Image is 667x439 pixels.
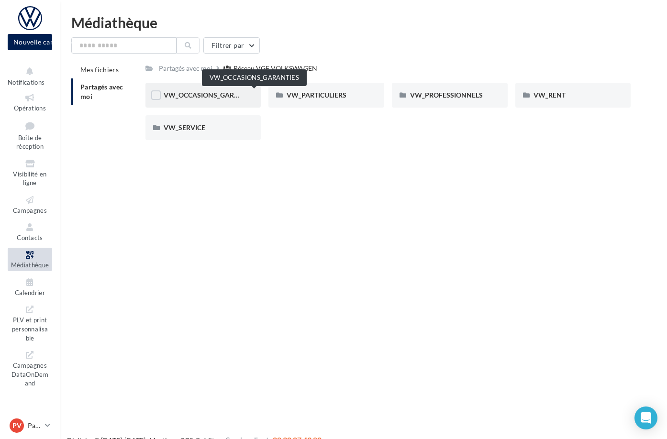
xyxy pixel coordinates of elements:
[203,37,260,54] button: Filtrer par
[12,421,22,430] span: PV
[8,118,52,153] a: Boîte de réception
[8,248,52,271] a: Médiathèque
[80,66,119,74] span: Mes fichiers
[8,90,52,114] a: Opérations
[15,289,45,296] span: Calendrier
[634,406,657,429] div: Open Intercom Messenger
[14,104,46,112] span: Opérations
[8,302,52,344] a: PLV et print personnalisable
[13,170,46,187] span: Visibilité en ligne
[17,234,43,241] span: Contacts
[410,91,483,99] span: VW_PROFESSIONNELS
[8,78,44,86] span: Notifications
[164,91,257,99] span: VW_OCCASIONS_GARANTIES
[8,193,52,216] a: Campagnes
[11,360,48,387] span: Campagnes DataOnDemand
[8,220,52,243] a: Contacts
[71,15,656,30] div: Médiathèque
[13,207,47,214] span: Campagnes
[8,34,52,50] button: Nouvelle campagne
[287,91,346,99] span: VW_PARTICULIERS
[11,262,49,269] span: Médiathèque
[12,314,48,341] span: PLV et print personnalisable
[16,134,44,151] span: Boîte de réception
[80,83,123,100] span: Partagés avec moi
[534,91,566,99] span: VW_RENT
[159,64,212,73] div: Partagés avec moi
[8,275,52,298] a: Calendrier
[233,64,317,73] div: Réseau VGF VOLKSWAGEN
[8,348,52,389] a: Campagnes DataOnDemand
[164,123,205,132] span: VW_SERVICE
[202,69,307,86] div: VW_OCCASIONS_GARANTIES
[8,156,52,189] a: Visibilité en ligne
[8,417,52,435] a: PV Partenaire VW
[28,421,41,430] p: Partenaire VW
